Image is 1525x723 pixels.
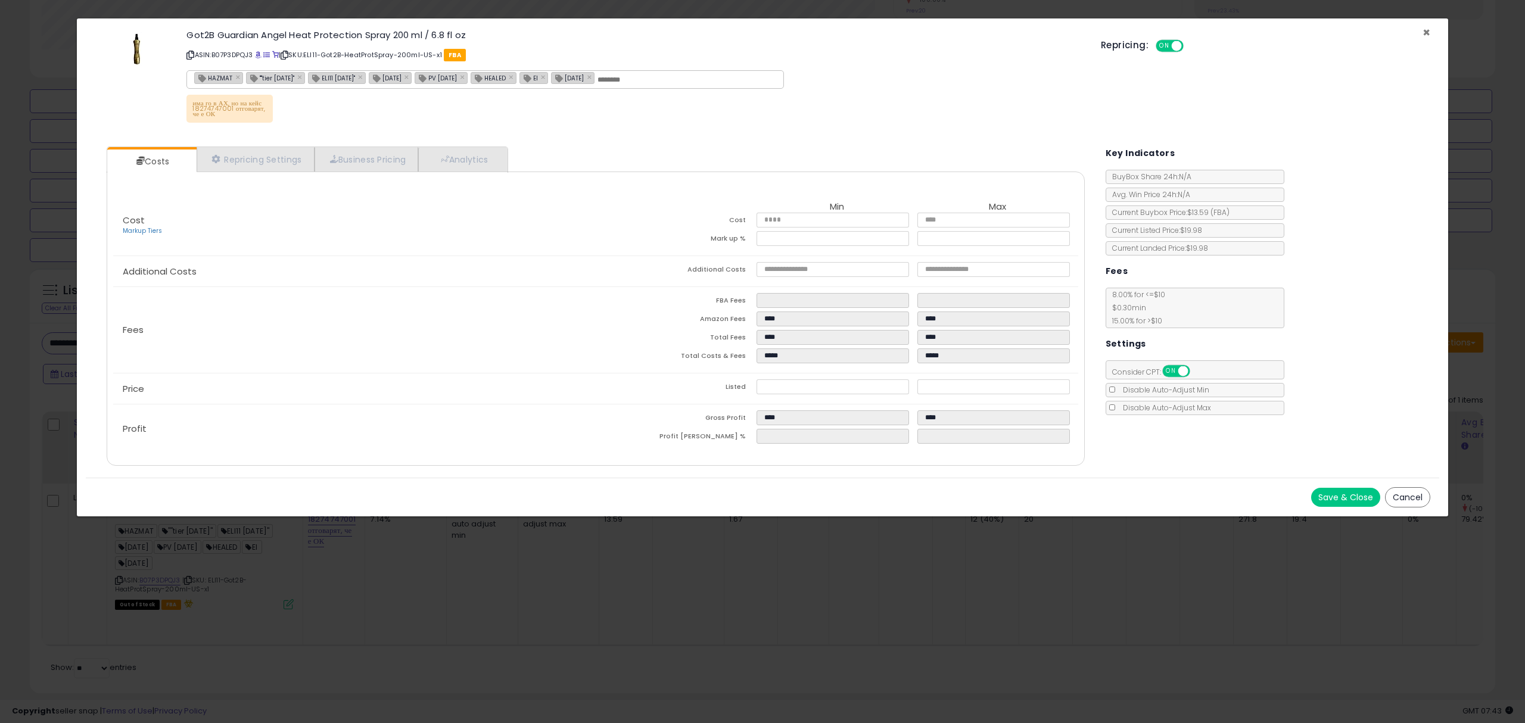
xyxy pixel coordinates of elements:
[1311,488,1380,507] button: Save & Close
[444,49,466,61] span: FBA
[587,71,594,82] a: ×
[235,71,242,82] a: ×
[309,73,355,83] span: ELI11 [DATE]"
[1106,189,1190,200] span: Avg. Win Price 24h: N/A
[1106,225,1202,235] span: Current Listed Price: $19.98
[186,30,1083,39] h3: Got2B Guardian Angel Heat Protection Spray 200 ml / 6.8 fl oz
[1106,367,1206,377] span: Consider CPT:
[1117,385,1209,395] span: Disable Auto-Adjust Min
[263,50,270,60] a: All offer listings
[113,216,596,236] p: Cost
[186,95,273,123] p: има го в АХ, но на кейс 18274747001 отговарят, че е ОК
[596,348,757,367] td: Total Costs & Fees
[1188,366,1207,376] span: OFF
[460,71,467,82] a: ×
[596,379,757,398] td: Listed
[1106,264,1128,279] h5: Fees
[596,262,757,281] td: Additional Costs
[1106,172,1191,182] span: BuyBox Share 24h: N/A
[1423,24,1430,41] span: ×
[1106,303,1146,313] span: $0.30 min
[596,311,757,330] td: Amazon Fees
[113,325,596,335] p: Fees
[541,71,548,82] a: ×
[917,202,1078,213] th: Max
[596,429,757,447] td: Profit [PERSON_NAME] %
[107,149,195,173] a: Costs
[552,73,584,83] span: [DATE]
[1106,316,1162,326] span: 15.00 % for > $10
[1101,40,1149,50] h5: Repricing:
[297,71,304,82] a: ×
[358,71,365,82] a: ×
[1117,403,1211,413] span: Disable Auto-Adjust Max
[1187,207,1230,217] span: $13.59
[1106,289,1165,326] span: 8.00 % for <= $10
[195,73,232,83] span: HAZMAT
[596,410,757,429] td: Gross Profit
[113,424,596,434] p: Profit
[596,231,757,250] td: Mark up %
[255,50,262,60] a: BuyBox page
[1385,487,1430,507] button: Cancel
[1106,207,1230,217] span: Current Buybox Price:
[123,226,162,235] a: Markup Tiers
[471,73,506,83] span: HEALED
[369,73,402,83] span: [DATE]
[272,50,279,60] a: Your listing only
[315,147,419,172] a: Business Pricing
[247,73,294,83] span: ""tier [DATE]"
[113,267,596,276] p: Additional Costs
[1182,41,1201,51] span: OFF
[757,202,917,213] th: Min
[1157,41,1172,51] span: ON
[1163,366,1178,376] span: ON
[123,30,150,66] img: 21nHhSE5qPL._SL60_.jpg
[509,71,516,82] a: ×
[404,71,412,82] a: ×
[1106,243,1208,253] span: Current Landed Price: $19.98
[418,147,506,172] a: Analytics
[186,45,1083,64] p: ASIN: B07P3DPQJ3 | SKU: ELI11-Got2B-HeatProtSpray-200ml-US-x1
[596,330,757,348] td: Total Fees
[1210,207,1230,217] span: ( FBA )
[415,73,457,83] span: PV [DATE]
[113,384,596,394] p: Price
[197,147,315,172] a: Repricing Settings
[596,213,757,231] td: Cost
[596,293,757,311] td: FBA Fees
[520,73,538,83] span: EI
[1106,336,1146,351] h5: Settings
[1106,146,1175,161] h5: Key Indicators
